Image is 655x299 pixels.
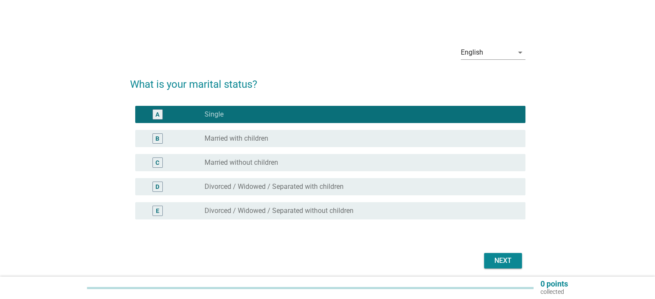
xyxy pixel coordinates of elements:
[205,182,344,191] label: Divorced / Widowed / Separated with children
[155,182,159,191] div: D
[155,134,159,143] div: B
[205,158,278,167] label: Married without children
[484,253,522,268] button: Next
[540,280,568,288] p: 0 points
[491,256,515,266] div: Next
[155,110,159,119] div: A
[156,207,159,216] div: E
[155,158,159,167] div: C
[205,207,354,215] label: Divorced / Widowed / Separated without children
[205,110,224,119] label: Single
[461,49,483,56] div: English
[205,134,268,143] label: Married with children
[540,288,568,296] p: collected
[130,68,525,92] h2: What is your marital status?
[515,47,525,58] i: arrow_drop_down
